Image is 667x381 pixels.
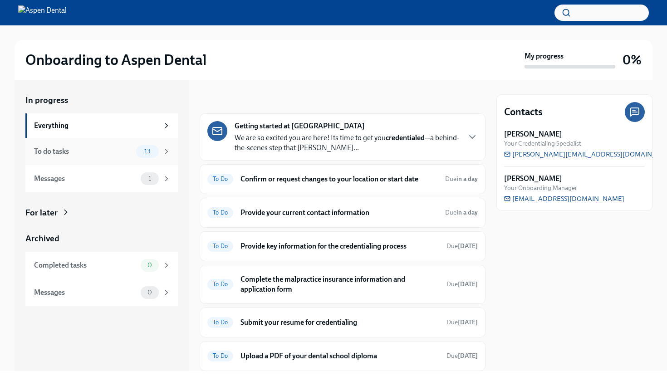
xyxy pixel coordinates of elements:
[207,243,233,249] span: To Do
[458,242,478,250] strong: [DATE]
[207,281,233,288] span: To Do
[34,174,137,184] div: Messages
[25,233,178,244] a: Archived
[456,209,478,216] strong: in a day
[25,207,178,219] a: For later
[34,147,132,156] div: To do tasks
[458,352,478,360] strong: [DATE]
[235,121,365,131] strong: Getting started at [GEOGRAPHIC_DATA]
[142,262,157,269] span: 0
[34,260,137,270] div: Completed tasks
[207,273,478,296] a: To DoComplete the malpractice insurance information and application formDue[DATE]
[446,352,478,360] span: September 20th, 2025 10:00
[207,315,478,330] a: To DoSubmit your resume for credentialingDue[DATE]
[446,318,478,327] span: September 20th, 2025 10:00
[235,133,460,153] p: We are so excited you are here! Its time to get you —a behind-the-scenes step that [PERSON_NAME]...
[139,148,156,155] span: 13
[445,175,478,183] span: September 16th, 2025 10:00
[207,209,233,216] span: To Do
[240,241,439,251] h6: Provide key information for the credentialing process
[525,51,564,61] strong: My progress
[25,165,178,192] a: Messages1
[445,209,478,216] span: Due
[446,242,478,250] span: September 20th, 2025 10:00
[504,129,562,139] strong: [PERSON_NAME]
[240,274,439,294] h6: Complete the malpractice insurance information and application form
[25,138,178,165] a: To do tasks13
[240,174,438,184] h6: Confirm or request changes to your location or start date
[25,207,58,219] div: For later
[25,94,178,106] a: In progress
[386,133,425,142] strong: credentialed
[207,319,233,326] span: To Do
[25,252,178,279] a: Completed tasks0
[240,351,439,361] h6: Upload a PDF of your dental school diploma
[142,289,157,296] span: 0
[25,51,206,69] h2: Onboarding to Aspen Dental
[207,172,478,186] a: To DoConfirm or request changes to your location or start dateDuein a day
[34,121,159,131] div: Everything
[446,318,478,326] span: Due
[446,242,478,250] span: Due
[446,280,478,288] span: September 20th, 2025 10:00
[458,280,478,288] strong: [DATE]
[504,174,562,184] strong: [PERSON_NAME]
[458,318,478,326] strong: [DATE]
[445,175,478,183] span: Due
[504,105,543,119] h4: Contacts
[240,208,438,218] h6: Provide your current contact information
[446,352,478,360] span: Due
[623,52,642,68] h3: 0%
[504,184,577,192] span: Your Onboarding Manager
[143,175,157,182] span: 1
[504,139,581,148] span: Your Credentialing Specialist
[207,176,233,182] span: To Do
[18,5,67,20] img: Aspen Dental
[456,175,478,183] strong: in a day
[504,194,624,203] a: [EMAIL_ADDRESS][DOMAIN_NAME]
[446,280,478,288] span: Due
[207,349,478,363] a: To DoUpload a PDF of your dental school diplomaDue[DATE]
[207,205,478,220] a: To DoProvide your current contact informationDuein a day
[240,317,439,327] h6: Submit your resume for credentialing
[445,208,478,217] span: September 16th, 2025 10:00
[25,279,178,306] a: Messages0
[200,94,242,106] div: In progress
[34,288,137,298] div: Messages
[207,352,233,359] span: To Do
[207,239,478,254] a: To DoProvide key information for the credentialing processDue[DATE]
[25,113,178,138] a: Everything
